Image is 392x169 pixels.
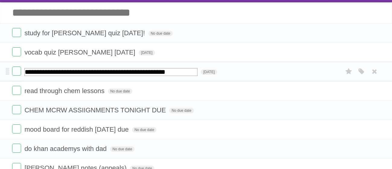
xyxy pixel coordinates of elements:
span: No due date [148,31,173,36]
span: vocab quiz [PERSON_NAME] [DATE] [24,49,137,56]
label: Done [12,67,21,76]
label: Done [12,28,21,37]
span: [DATE] [139,50,155,55]
span: do khan academys with dad [24,145,108,152]
label: Star task [343,67,355,77]
span: study for [PERSON_NAME] quiz [DATE]! [24,29,146,37]
span: CHEM MCRW ASSIIGNMENTS TONIGHT DUE [24,106,167,114]
span: No due date [132,127,156,133]
span: No due date [110,146,134,152]
label: Done [12,86,21,95]
label: Done [12,105,21,114]
label: Done [12,144,21,153]
span: [DATE] [201,69,217,75]
span: read through chem lessons [24,87,106,95]
span: No due date [169,108,194,113]
label: Done [12,47,21,56]
label: Done [12,124,21,133]
span: No due date [108,89,132,94]
span: mood board for reddish [DATE] due [24,126,130,133]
